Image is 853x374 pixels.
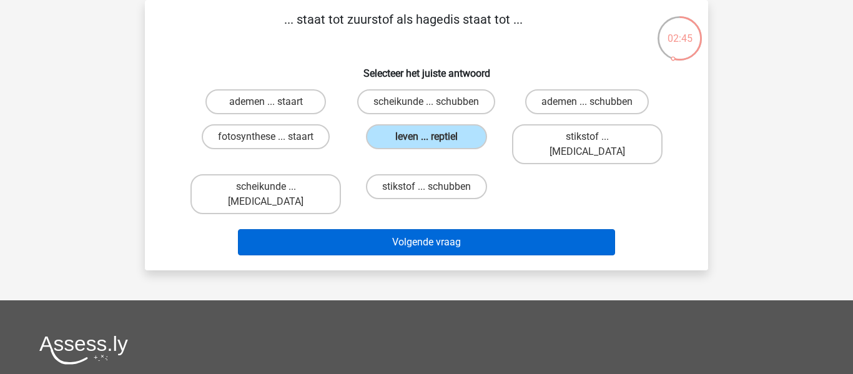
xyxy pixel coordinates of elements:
[512,124,663,164] label: stikstof ... [MEDICAL_DATA]
[39,335,128,365] img: Assessly logo
[525,89,649,114] label: ademen ... schubben
[202,124,330,149] label: fotosynthese ... staart
[165,10,641,47] p: ... staat tot zuurstof als hagedis staat tot ...
[656,15,703,46] div: 02:45
[366,174,487,199] label: stikstof ... schubben
[205,89,326,114] label: ademen ... staart
[357,89,495,114] label: scheikunde ... schubben
[165,57,688,79] h6: Selecteer het juiste antwoord
[366,124,486,149] label: leven ... reptiel
[238,229,616,255] button: Volgende vraag
[190,174,341,214] label: scheikunde ... [MEDICAL_DATA]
